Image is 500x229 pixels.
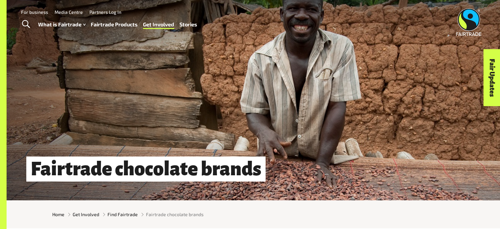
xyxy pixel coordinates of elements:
a: Get Involved [143,20,174,29]
a: For business [21,9,48,15]
a: Get Involved [73,211,99,218]
a: Stories [179,20,197,29]
span: Fairtrade chocolate brands [146,211,203,218]
h1: Fairtrade chocolate brands [26,157,266,182]
a: Toggle Search [18,16,34,33]
a: What is Fairtrade [38,20,85,29]
img: Fairtrade Australia New Zealand logo [456,8,482,36]
a: Fairtrade Products [91,20,138,29]
a: Find Fairtrade [107,211,138,218]
a: Partners Log In [89,9,121,15]
a: Media Centre [55,9,83,15]
a: Home [52,211,64,218]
